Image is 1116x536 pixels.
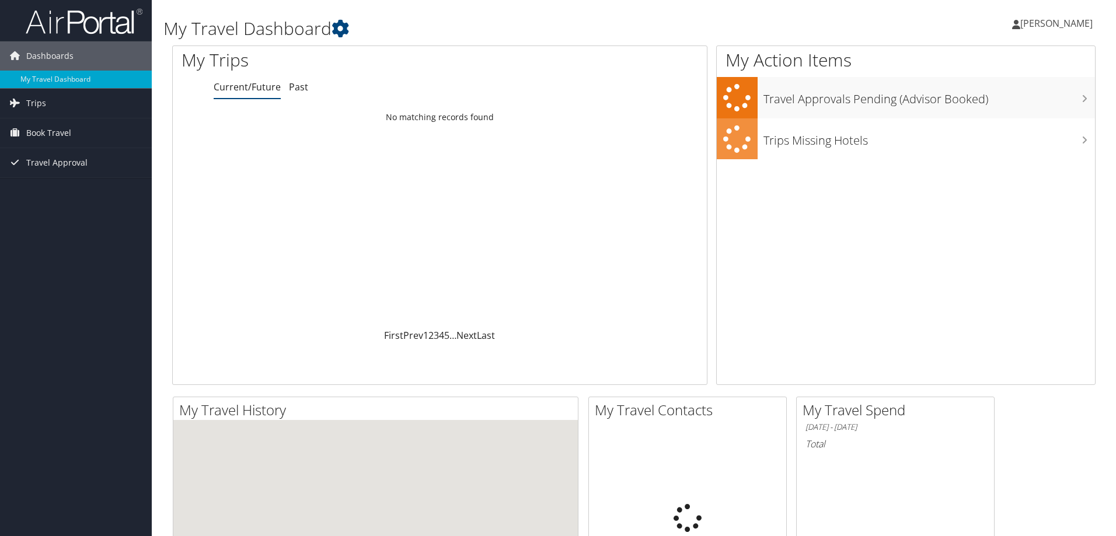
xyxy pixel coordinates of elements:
a: Prev [403,329,423,342]
span: Travel Approval [26,148,88,177]
h1: My Trips [182,48,476,72]
a: Past [289,80,308,93]
a: 3 [434,329,439,342]
span: Book Travel [26,118,71,148]
h2: My Travel Spend [803,400,994,420]
span: Trips [26,89,46,118]
a: Trips Missing Hotels [717,118,1095,160]
a: Last [477,329,495,342]
h6: Total [805,437,985,450]
a: Current/Future [214,80,281,93]
span: [PERSON_NAME] [1020,17,1093,30]
h6: [DATE] - [DATE] [805,422,985,433]
span: Dashboards [26,41,74,71]
a: Next [456,329,477,342]
h2: My Travel Contacts [595,400,786,420]
h3: Travel Approvals Pending (Advisor Booked) [763,85,1095,107]
h2: My Travel History [179,400,578,420]
a: First [384,329,403,342]
a: 5 [444,329,449,342]
a: [PERSON_NAME] [1012,6,1104,41]
td: No matching records found [173,107,707,128]
a: 4 [439,329,444,342]
a: 2 [428,329,434,342]
span: … [449,329,456,342]
a: Travel Approvals Pending (Advisor Booked) [717,77,1095,118]
h1: My Action Items [717,48,1095,72]
img: airportal-logo.png [26,8,142,35]
h3: Trips Missing Hotels [763,127,1095,149]
h1: My Travel Dashboard [163,16,791,41]
a: 1 [423,329,428,342]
